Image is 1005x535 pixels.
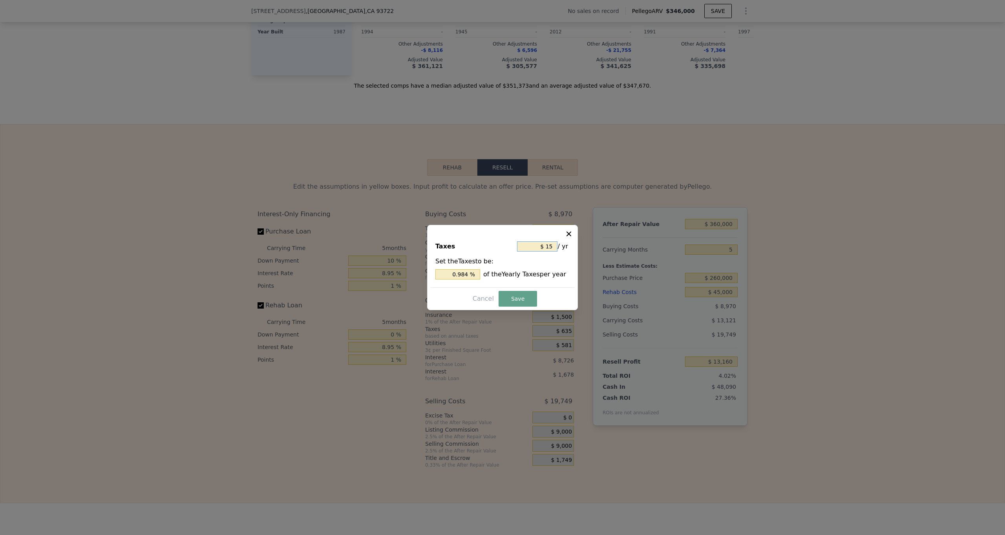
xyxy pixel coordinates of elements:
[470,292,497,305] button: Cancel
[557,239,568,254] span: / yr
[540,270,566,278] span: per year
[435,239,514,254] div: Taxes
[435,269,570,279] div: of the Yearly Taxes
[499,291,537,307] button: Save
[435,257,570,279] div: Set the Taxes to be:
